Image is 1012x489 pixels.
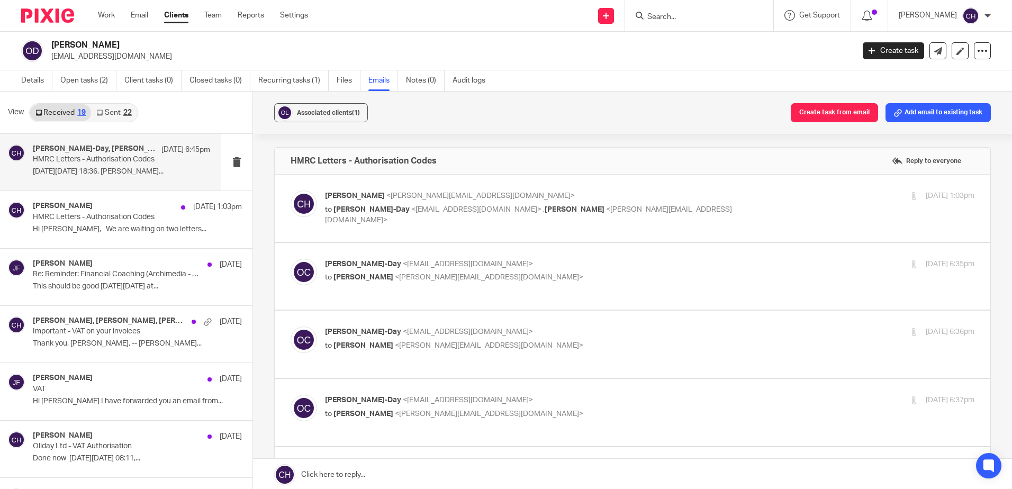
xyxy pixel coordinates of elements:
[333,342,393,349] span: [PERSON_NAME]
[403,396,533,404] span: <[EMAIL_ADDRESS][DOMAIN_NAME]>
[885,103,991,122] button: Add email to existing task
[8,259,25,276] img: svg%3E
[791,103,878,122] button: Create task from email
[325,274,332,281] span: to
[325,396,401,404] span: [PERSON_NAME]-Day
[33,397,242,406] p: Hi [PERSON_NAME] I have forwarded you an email from...
[33,316,186,325] h4: [PERSON_NAME], [PERSON_NAME], [PERSON_NAME]
[453,70,493,91] a: Audit logs
[238,10,264,21] a: Reports
[325,328,401,336] span: [PERSON_NAME]-Day
[33,155,175,164] p: HMRC Letters - Authorisation Codes
[333,274,393,281] span: [PERSON_NAME]
[193,202,242,212] p: [DATE] 1:03pm
[297,110,360,116] span: Associated clients
[33,202,93,211] h4: [PERSON_NAME]
[926,191,974,202] p: [DATE] 1:03pm
[33,454,242,463] p: Done now [DATE][DATE] 08:11,...
[325,206,332,213] span: to
[33,431,93,440] h4: [PERSON_NAME]
[30,104,91,121] a: Received19
[220,316,242,327] p: [DATE]
[274,103,368,122] button: Associated clients(1)
[51,40,688,51] h2: [PERSON_NAME]
[33,442,200,451] p: Oliday Ltd - VAT Authorisation
[337,70,360,91] a: Files
[33,225,242,234] p: Hi [PERSON_NAME], We are waiting on two letters...
[368,70,398,91] a: Emails
[899,10,957,21] p: [PERSON_NAME]
[8,144,25,161] img: svg%3E
[543,206,545,213] span: ,
[325,342,332,349] span: to
[291,395,317,421] img: svg%3E
[333,206,410,213] span: [PERSON_NAME]-Day
[33,385,200,394] p: VAT
[131,10,148,21] a: Email
[8,374,25,391] img: svg%3E
[161,144,210,155] p: [DATE] 6:45pm
[280,10,308,21] a: Settings
[220,431,242,442] p: [DATE]
[8,202,25,219] img: svg%3E
[33,213,200,222] p: HMRC Letters - Authorisation Codes
[386,192,575,200] span: <[PERSON_NAME][EMAIL_ADDRESS][DOMAIN_NAME]>
[8,431,25,448] img: svg%3E
[33,144,156,153] h4: [PERSON_NAME]-Day, [PERSON_NAME]
[291,191,317,217] img: svg%3E
[411,206,541,213] span: <[EMAIL_ADDRESS][DOMAIN_NAME]>
[863,42,924,59] a: Create task
[325,260,401,268] span: [PERSON_NAME]-Day
[258,70,329,91] a: Recurring tasks (1)
[403,260,533,268] span: <[EMAIL_ADDRESS][DOMAIN_NAME]>
[77,109,86,116] div: 19
[51,51,847,62] p: [EMAIL_ADDRESS][DOMAIN_NAME]
[291,156,437,166] h4: HMRC Letters - Authorisation Codes
[33,327,200,336] p: Important - VAT on your invoices
[220,374,242,384] p: [DATE]
[889,153,964,169] label: Reply to everyone
[325,410,332,418] span: to
[21,8,74,23] img: Pixie
[220,259,242,270] p: [DATE]
[926,395,974,406] p: [DATE] 6:37pm
[277,105,293,121] img: svg%3E
[164,10,188,21] a: Clients
[33,374,93,383] h4: [PERSON_NAME]
[926,259,974,270] p: [DATE] 6:35pm
[545,206,604,213] span: [PERSON_NAME]
[33,259,93,268] h4: [PERSON_NAME]
[21,40,43,62] img: svg%3E
[403,328,533,336] span: <[EMAIL_ADDRESS][DOMAIN_NAME]>
[21,70,52,91] a: Details
[291,259,317,285] img: svg%3E
[91,104,137,121] a: Sent22
[204,10,222,21] a: Team
[33,339,242,348] p: Thank you, [PERSON_NAME], -- [PERSON_NAME]...
[406,70,445,91] a: Notes (0)
[8,316,25,333] img: svg%3E
[33,282,242,291] p: This should be good [DATE][DATE] at...
[395,410,583,418] span: <[PERSON_NAME][EMAIL_ADDRESS][DOMAIN_NAME]>
[395,342,583,349] span: <[PERSON_NAME][EMAIL_ADDRESS][DOMAIN_NAME]>
[98,10,115,21] a: Work
[33,270,200,279] p: Re: Reminder: Financial Coaching (Archimedia - [PERSON_NAME]) with [PERSON_NAME] at 10:00am (East...
[352,110,360,116] span: (1)
[8,107,24,118] span: View
[189,70,250,91] a: Closed tasks (0)
[60,70,116,91] a: Open tasks (2)
[333,410,393,418] span: [PERSON_NAME]
[926,327,974,338] p: [DATE] 6:36pm
[646,13,742,22] input: Search
[291,327,317,353] img: svg%3E
[123,109,132,116] div: 22
[962,7,979,24] img: svg%3E
[33,167,210,176] p: [DATE][DATE] 18:36, [PERSON_NAME]...
[395,274,583,281] span: <[PERSON_NAME][EMAIL_ADDRESS][DOMAIN_NAME]>
[124,70,182,91] a: Client tasks (0)
[799,12,840,19] span: Get Support
[325,192,385,200] span: [PERSON_NAME]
